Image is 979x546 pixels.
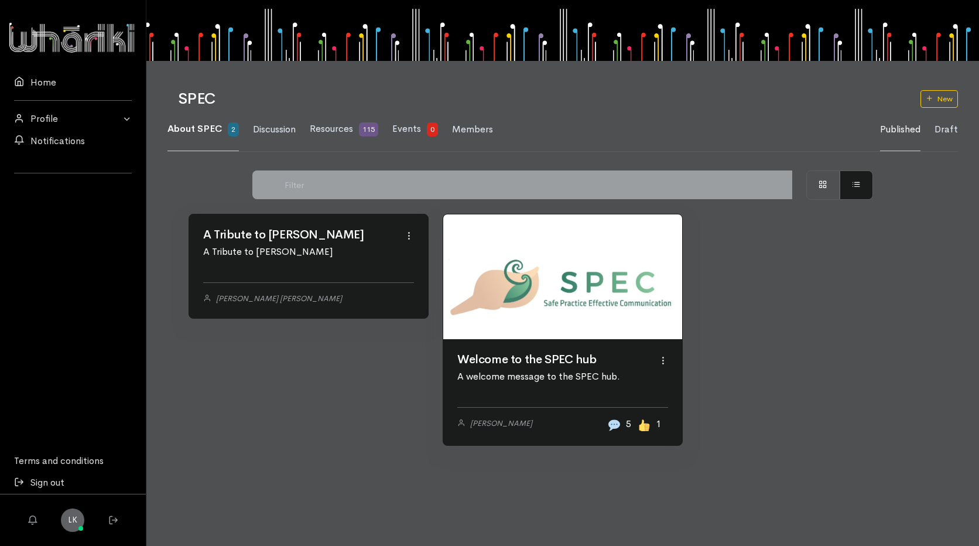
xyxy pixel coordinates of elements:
[920,90,958,108] a: New
[880,108,920,151] a: Published
[253,123,296,135] span: Discussion
[228,122,239,136] span: 2
[61,509,84,532] a: LK
[178,91,906,108] h1: SPEC
[253,108,296,151] a: Discussion
[452,123,493,135] span: Members
[452,108,493,151] a: Members
[427,122,438,136] span: 0
[392,108,438,151] a: Events 0
[934,108,958,151] a: Draft
[359,122,378,136] span: 115
[279,170,793,199] input: Filter
[167,108,239,151] a: About SPEC 2
[310,108,378,151] a: Resources 115
[167,122,222,135] span: About SPEC
[310,122,353,135] span: Resources
[392,122,421,135] span: Events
